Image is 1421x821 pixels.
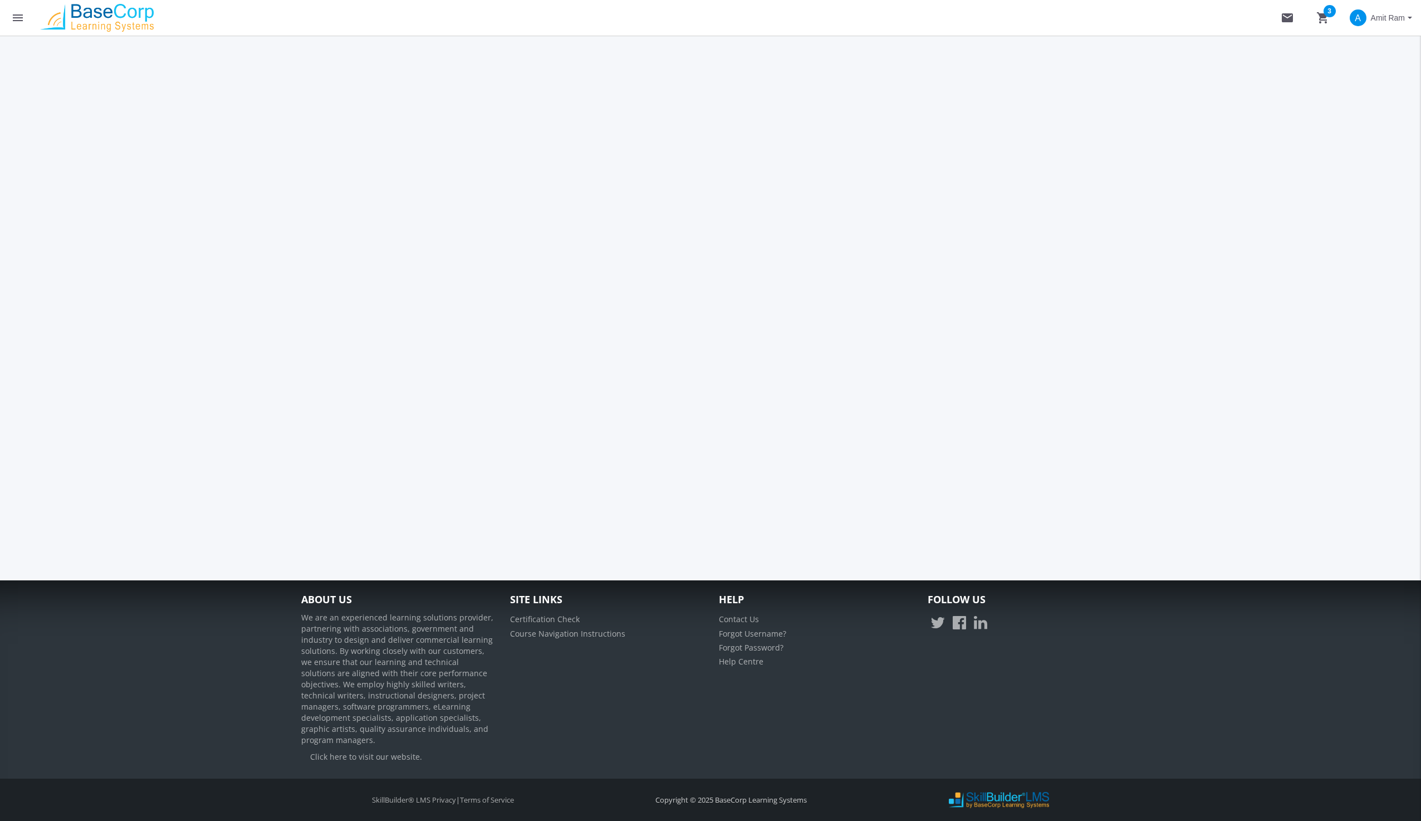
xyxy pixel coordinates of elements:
[310,751,422,762] a: Click here to visit our website.
[460,795,514,805] a: Terms of Service
[301,594,493,605] h4: About Us
[719,642,783,653] a: Forgot Password?
[510,614,580,624] a: Certification Check
[11,11,24,25] mat-icon: menu
[307,795,579,805] div: |
[510,628,625,639] a: Course Navigation Instructions
[510,594,702,605] h4: Site Links
[719,614,759,624] a: Contact Us
[1281,11,1294,25] mat-icon: mail
[301,612,493,746] p: We are an experienced learning solutions provider, partnering with associations, government and i...
[1371,8,1405,28] span: Amit Ram
[590,795,872,805] div: Copyright © 2025 BaseCorp Learning Systems
[949,791,1049,809] img: SkillBuilder LMS Logo
[36,4,158,32] img: logo.png
[719,628,786,639] a: Forgot Username?
[1316,11,1330,25] mat-icon: shopping_cart
[928,594,1120,605] h4: Follow Us
[719,594,911,605] h4: Help
[719,656,763,667] a: Help Centre
[372,795,456,805] a: SkillBuilder® LMS Privacy
[1350,9,1366,26] span: A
